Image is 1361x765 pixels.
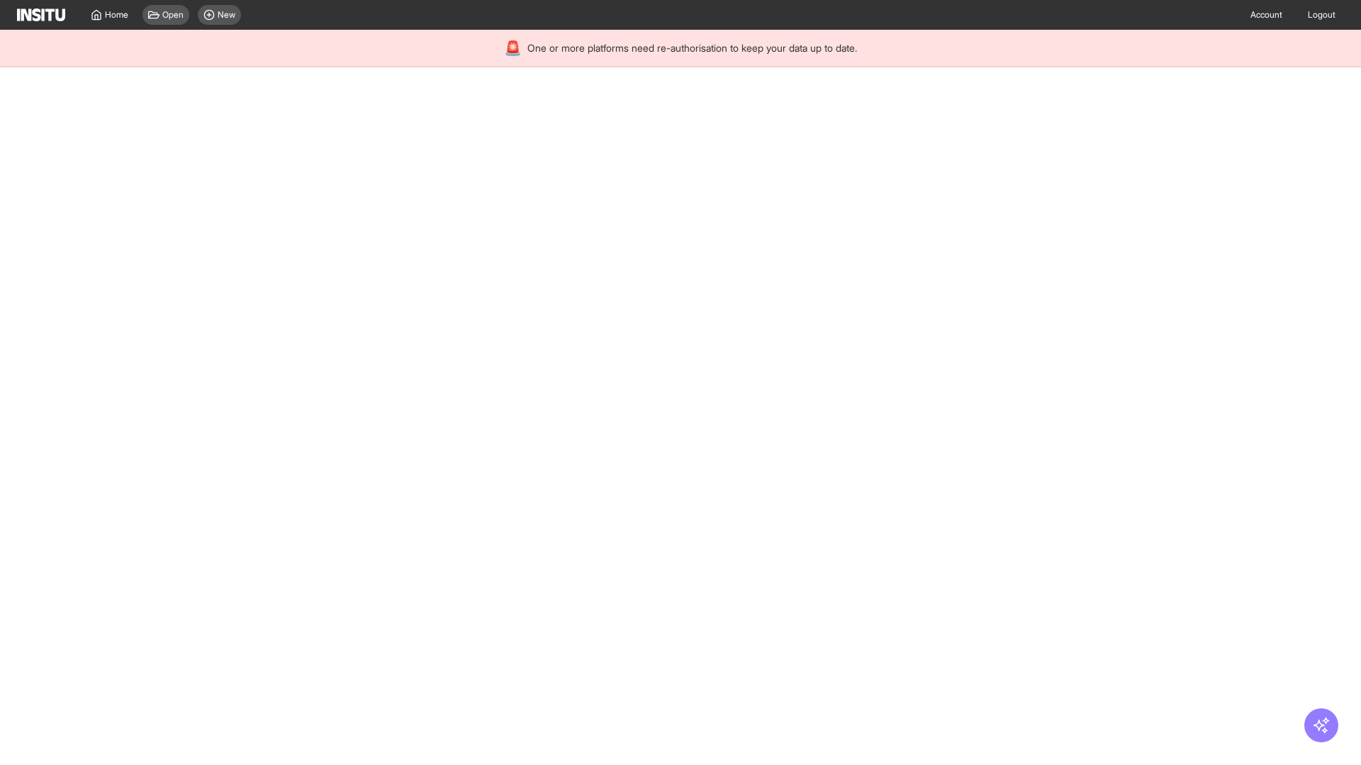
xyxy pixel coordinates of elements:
[527,41,857,55] span: One or more platforms need re-authorisation to keep your data up to date.
[218,9,235,21] span: New
[162,9,184,21] span: Open
[17,8,65,21] img: Logo
[105,9,128,21] span: Home
[504,38,522,58] div: 🚨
